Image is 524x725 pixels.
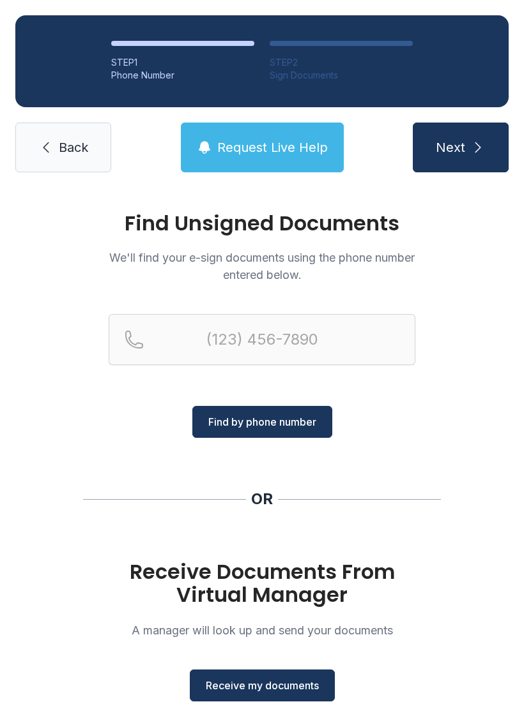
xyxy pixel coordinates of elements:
[109,560,415,606] h1: Receive Documents From Virtual Manager
[217,138,328,156] span: Request Live Help
[59,138,88,156] span: Back
[208,414,316,430] span: Find by phone number
[206,678,319,693] span: Receive my documents
[111,69,254,82] div: Phone Number
[109,622,415,639] p: A manager will look up and send your documents
[111,56,254,69] div: STEP 1
[270,56,413,69] div: STEP 2
[109,314,415,365] input: Reservation phone number
[109,213,415,234] h1: Find Unsigned Documents
[270,69,413,82] div: Sign Documents
[109,249,415,283] p: We'll find your e-sign documents using the phone number entered below.
[251,489,273,509] div: OR
[436,138,465,156] span: Next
